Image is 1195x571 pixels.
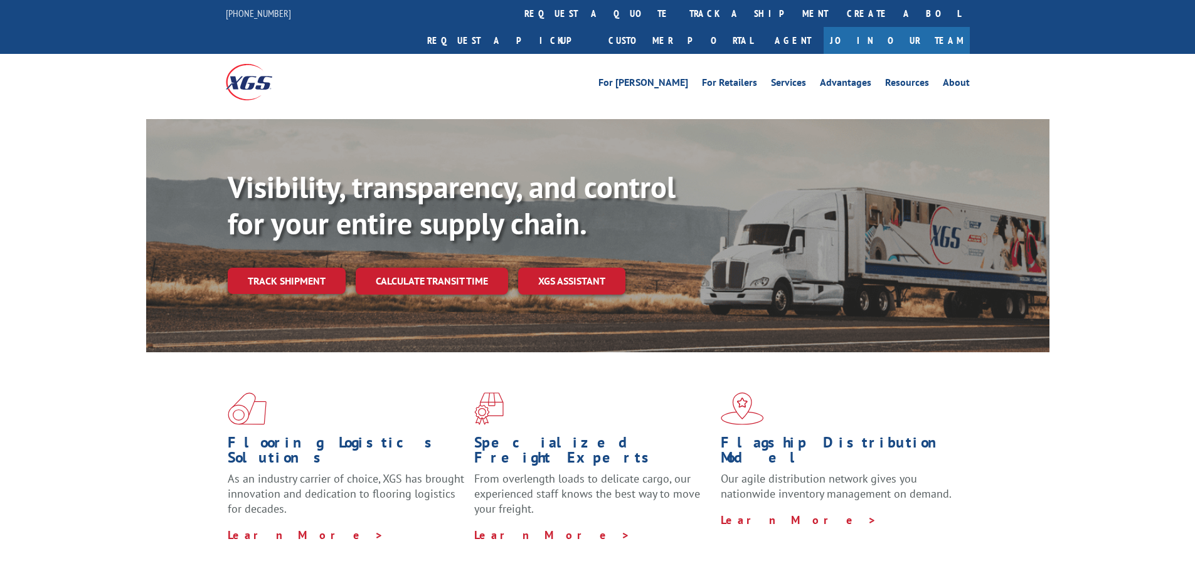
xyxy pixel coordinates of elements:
img: xgs-icon-total-supply-chain-intelligence-red [228,392,267,425]
a: Agent [762,27,824,54]
span: Our agile distribution network gives you nationwide inventory management on demand. [721,471,952,501]
a: Customer Portal [599,27,762,54]
a: Track shipment [228,268,346,294]
a: Learn More > [474,528,630,542]
img: xgs-icon-focused-on-flooring-red [474,392,504,425]
span: As an industry carrier of choice, XGS has brought innovation and dedication to flooring logistics... [228,471,464,516]
a: XGS ASSISTANT [518,268,625,295]
a: Learn More > [228,528,384,542]
h1: Flagship Distribution Model [721,435,958,471]
a: Resources [885,78,929,92]
h1: Specialized Freight Experts [474,435,711,471]
a: About [943,78,970,92]
a: For Retailers [702,78,757,92]
a: Advantages [820,78,871,92]
b: Visibility, transparency, and control for your entire supply chain. [228,167,676,243]
a: Request a pickup [418,27,599,54]
a: Services [771,78,806,92]
h1: Flooring Logistics Solutions [228,435,465,471]
a: Learn More > [721,513,877,527]
a: [PHONE_NUMBER] [226,7,291,19]
img: xgs-icon-flagship-distribution-model-red [721,392,764,425]
p: From overlength loads to delicate cargo, our experienced staff knows the best way to move your fr... [474,471,711,527]
a: Calculate transit time [356,268,508,295]
a: Join Our Team [824,27,970,54]
a: For [PERSON_NAME] [598,78,688,92]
